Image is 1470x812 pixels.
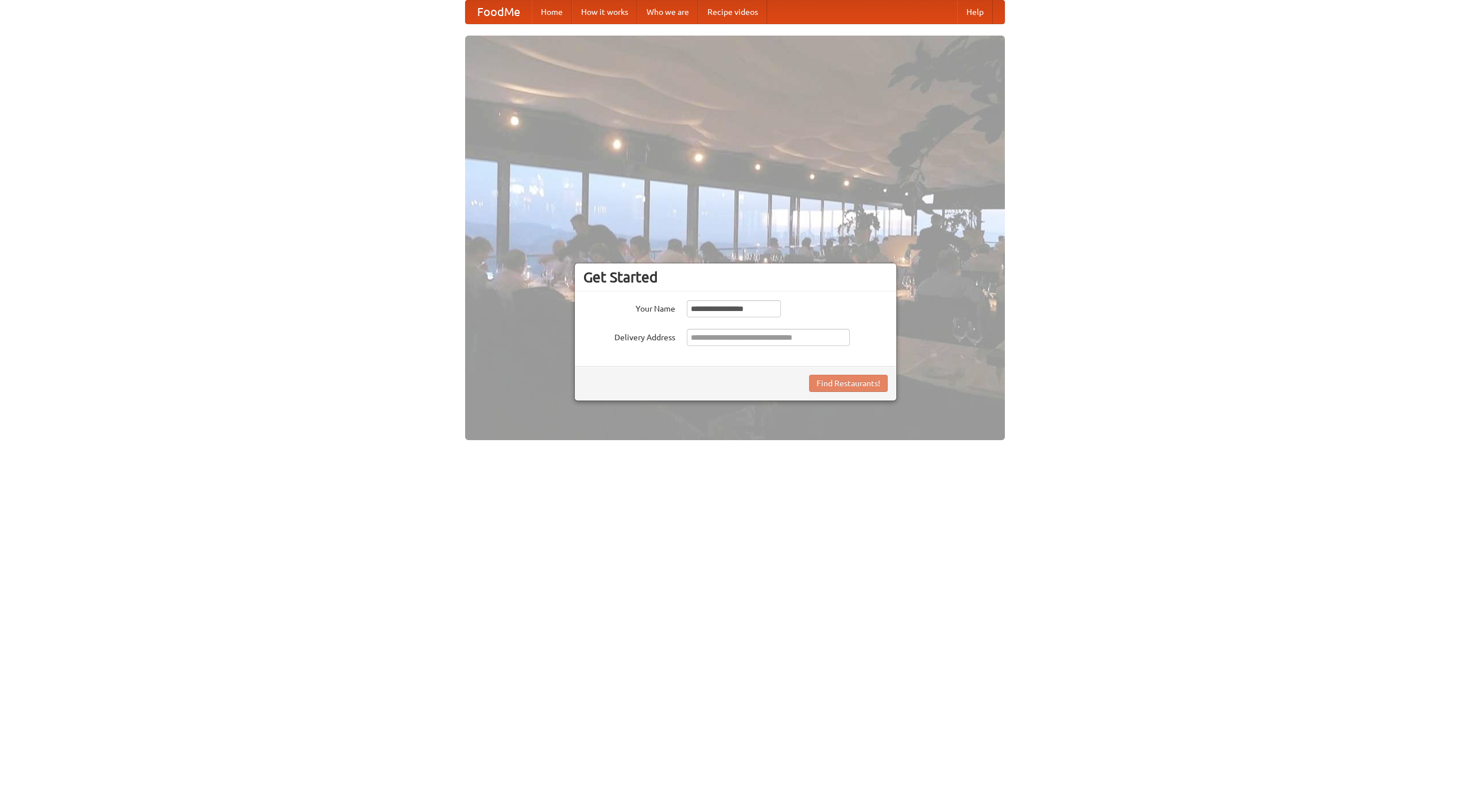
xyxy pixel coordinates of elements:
label: Your Name [583,300,675,314]
h3: Get Started [583,269,888,286]
a: Home [532,1,572,24]
a: FoodMe [466,1,532,24]
button: Find Restaurants! [809,375,888,392]
a: Who we are [637,1,698,24]
label: Delivery Address [583,329,675,343]
a: Recipe videos [698,1,767,24]
a: Help [957,1,993,24]
a: How it works [572,1,637,24]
